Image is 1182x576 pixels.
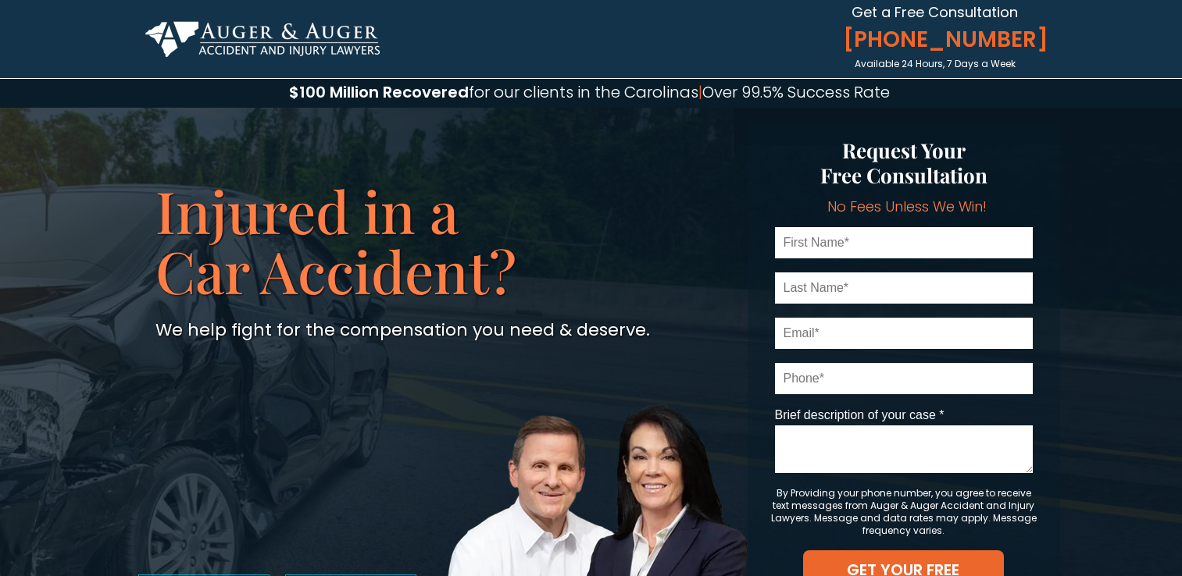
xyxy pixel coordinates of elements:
input: First Name* [775,227,1033,258]
span: for our clients in the Carolinas [469,81,698,103]
span: Get a Free Consultation [852,2,1018,22]
span: Over 99.5% Success Rate [702,81,890,103]
span: We help fight for the compensation you need & deserve. [155,318,650,342]
span: No Fees Unless We Win! [827,197,987,216]
span: $100 Million Recovered [289,81,469,103]
input: Email* [775,318,1033,349]
input: Phone* [775,363,1033,394]
span: Available 24 Hours, 7 Days a Week [855,57,1016,70]
span: | [698,81,702,103]
span: Free Consultation [820,162,987,189]
a: [PHONE_NUMBER] [837,21,1038,58]
span: Injured in a Car Accident? [155,172,516,309]
span: By Providing your phone number, you agree to receive text messages from Auger & Auger Accident an... [771,486,1037,537]
span: Brief description of your case * [775,408,945,421]
span: Request Your [842,137,966,164]
span: [PHONE_NUMBER] [837,27,1038,53]
input: Last Name* [775,272,1033,304]
img: Auger & Auger Accident and Injury Lawyers [145,21,380,57]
